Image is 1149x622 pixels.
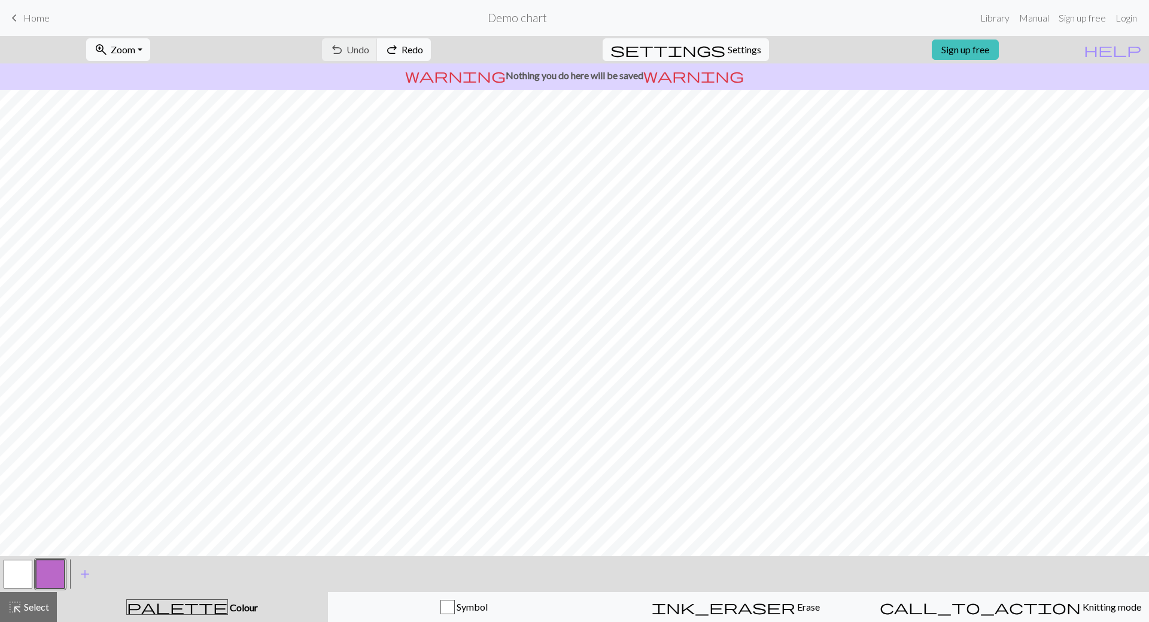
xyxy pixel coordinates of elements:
[652,599,795,615] span: ink_eraser
[488,11,547,25] h2: Demo chart
[377,38,431,61] button: Redo
[455,601,488,612] span: Symbol
[610,41,725,58] span: settings
[1081,601,1141,612] span: Knitting mode
[610,43,725,57] i: Settings
[600,592,872,622] button: Erase
[405,67,506,84] span: warning
[78,566,92,582] span: add
[643,67,744,84] span: warning
[111,44,135,55] span: Zoom
[975,6,1014,30] a: Library
[86,38,150,61] button: Zoom
[7,10,22,26] span: keyboard_arrow_left
[8,599,22,615] span: highlight_alt
[872,592,1149,622] button: Knitting mode
[1084,41,1141,58] span: help
[23,12,50,23] span: Home
[5,68,1144,83] p: Nothing you do here will be saved
[402,44,423,55] span: Redo
[1111,6,1142,30] a: Login
[880,599,1081,615] span: call_to_action
[328,592,600,622] button: Symbol
[22,601,49,612] span: Select
[795,601,820,612] span: Erase
[603,38,769,61] button: SettingsSettings
[1014,6,1054,30] a: Manual
[7,8,50,28] a: Home
[1054,6,1111,30] a: Sign up free
[385,41,399,58] span: redo
[932,40,999,60] a: Sign up free
[728,43,761,57] span: Settings
[127,599,227,615] span: palette
[94,41,108,58] span: zoom_in
[228,602,258,613] span: Colour
[57,592,328,622] button: Colour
